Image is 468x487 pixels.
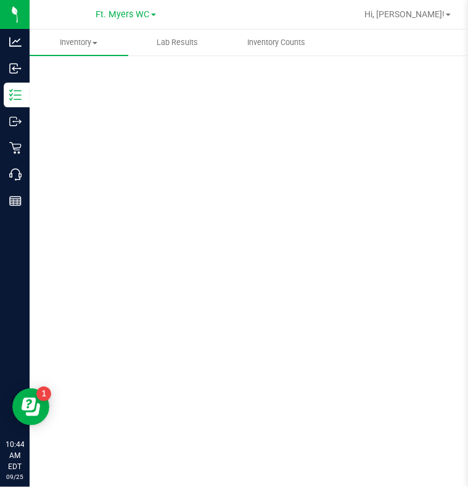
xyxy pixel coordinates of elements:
[96,9,150,20] span: Ft. Myers WC
[9,142,22,154] inline-svg: Retail
[6,439,24,472] p: 10:44 AM EDT
[128,30,227,55] a: Lab Results
[12,388,49,425] iframe: Resource center
[9,89,22,101] inline-svg: Inventory
[231,37,322,48] span: Inventory Counts
[9,36,22,48] inline-svg: Analytics
[36,387,51,401] iframe: Resource center unread badge
[9,168,22,181] inline-svg: Call Center
[30,37,128,48] span: Inventory
[9,115,22,128] inline-svg: Outbound
[9,62,22,75] inline-svg: Inbound
[140,37,215,48] span: Lab Results
[227,30,326,55] a: Inventory Counts
[6,472,24,481] p: 09/25
[364,9,445,19] span: Hi, [PERSON_NAME]!
[9,195,22,207] inline-svg: Reports
[30,30,128,55] a: Inventory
